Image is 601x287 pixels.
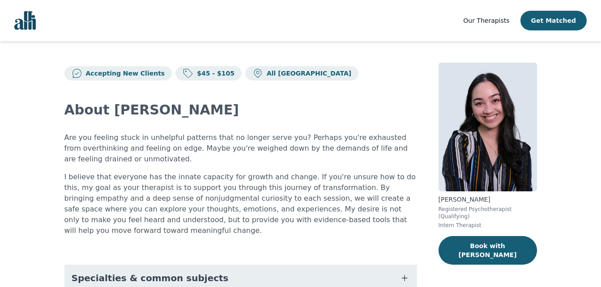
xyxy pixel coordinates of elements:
p: Accepting New Clients [82,69,165,78]
p: Are you feeling stuck in unhelpful patterns that no longer serve you? Perhaps you're exhausted fr... [64,132,417,165]
p: $45 - $105 [193,69,234,78]
img: alli logo [14,11,36,30]
p: [PERSON_NAME] [439,195,537,204]
img: Angela_Fedorouk [439,63,537,191]
button: Book with [PERSON_NAME] [439,236,537,265]
p: Registered Psychotherapist (Qualifying) [439,206,537,220]
button: Get Matched [520,11,587,30]
a: Our Therapists [463,15,509,26]
p: I believe that everyone has the innate capacity for growth and change. If you're unsure how to do... [64,172,417,236]
span: Specialties & common subjects [72,272,229,284]
span: Our Therapists [463,17,509,24]
p: All [GEOGRAPHIC_DATA] [263,69,351,78]
p: Intern Therapist [439,222,537,229]
h2: About [PERSON_NAME] [64,102,417,118]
